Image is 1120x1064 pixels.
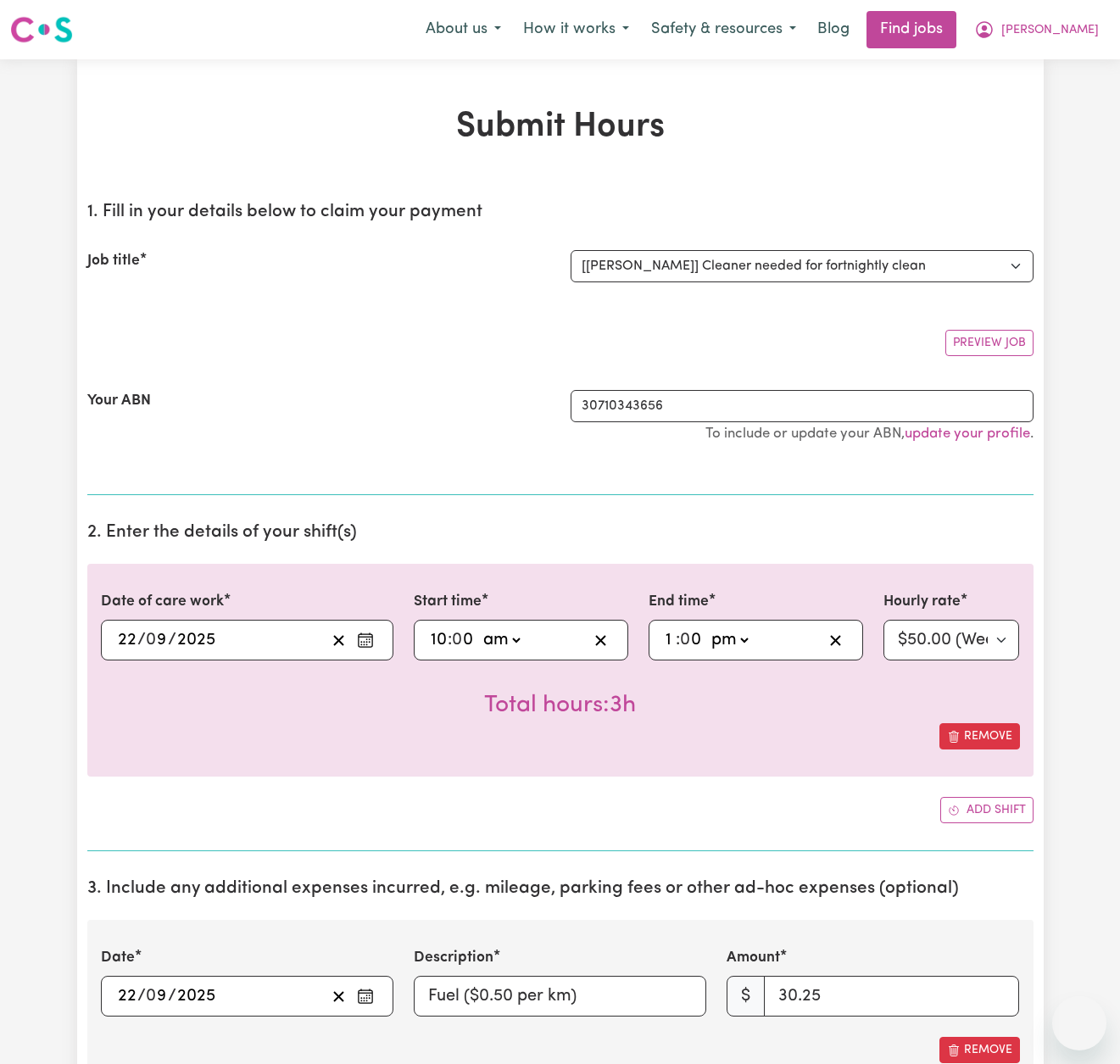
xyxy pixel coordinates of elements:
[484,694,636,717] span: Total hours worked: 3 hours
[168,987,176,1006] span: /
[10,14,73,45] img: Careseekers logo
[512,12,640,47] button: How it works
[117,627,137,653] input: --
[640,12,807,47] button: Safety & resources
[727,976,765,1017] span: $
[146,632,156,649] span: 0
[905,426,1030,441] a: update your profile
[87,107,1034,148] h1: Submit Hours
[137,631,146,649] span: /
[681,627,703,653] input: --
[87,878,1034,900] h2: 3. Include any additional expenses incurred, e.g. mileage, parking fees or other ad-hoc expenses ...
[665,627,676,653] input: --
[176,627,216,653] input: ----
[649,591,709,613] label: End time
[101,947,135,969] label: Date
[453,627,475,653] input: --
[1001,21,1099,40] span: [PERSON_NAME]
[883,591,961,613] label: Hourly rate
[727,947,780,969] label: Amount
[137,987,146,1006] span: /
[939,723,1020,749] button: Remove this shift
[87,250,140,272] label: Job title
[87,202,1034,223] h2: 1. Fill in your details below to claim your payment
[117,983,137,1009] input: --
[147,983,168,1009] input: --
[146,988,156,1005] span: 0
[705,426,1034,441] small: To include or update your ABN, .
[101,591,224,613] label: Date of care work
[326,983,352,1009] button: Clear date
[676,631,680,649] span: :
[430,627,448,653] input: --
[1052,996,1106,1050] iframe: Button to launch messaging window
[414,591,482,613] label: Start time
[452,632,462,649] span: 0
[680,632,690,649] span: 0
[963,12,1110,47] button: My Account
[87,522,1034,543] h2: 2. Enter the details of your shift(s)
[414,976,706,1017] input: Fuel
[352,627,379,653] button: Enter the date of care work
[87,390,151,412] label: Your ABN
[940,797,1034,823] button: Add another shift
[945,330,1034,356] button: Preview Job
[448,631,452,649] span: :
[10,10,73,49] a: Careseekers logo
[352,983,379,1009] button: Enter the date of expense
[326,627,352,653] button: Clear date
[415,12,512,47] button: About us
[168,631,176,649] span: /
[866,11,956,48] a: Find jobs
[147,627,168,653] input: --
[807,11,860,48] a: Blog
[414,947,493,969] label: Description
[939,1037,1020,1063] button: Remove this expense
[176,983,216,1009] input: ----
